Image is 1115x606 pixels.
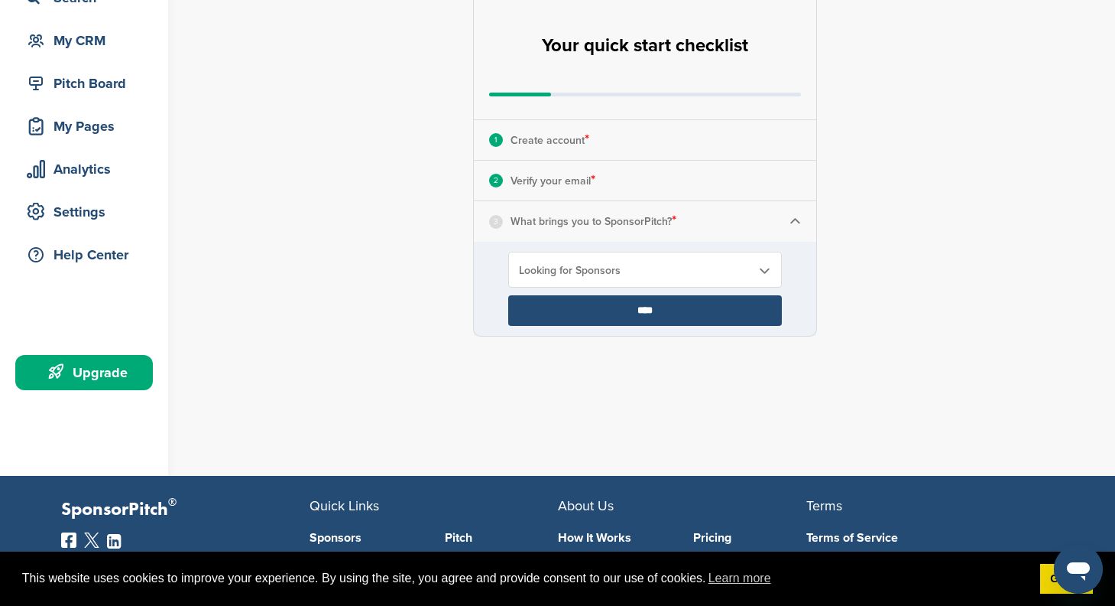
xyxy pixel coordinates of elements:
p: What brings you to SponsorPitch? [511,211,676,231]
span: This website uses cookies to improve your experience. By using the site, you agree and provide co... [22,567,1028,590]
a: My Pages [15,109,153,144]
span: Looking for Sponsors [519,264,751,277]
p: SponsorPitch [61,499,310,521]
p: Verify your email [511,171,595,191]
a: Pitch Board [15,66,153,101]
h2: Your quick start checklist [542,29,748,63]
span: Quick Links [310,497,379,514]
span: ® [168,493,177,512]
a: Upgrade [15,355,153,390]
a: Help Center [15,237,153,272]
a: Pricing [693,532,806,544]
a: Settings [15,194,153,230]
img: Facebook [61,533,76,548]
div: 1 [489,133,503,147]
div: My Pages [23,112,153,140]
a: Analytics [15,151,153,187]
div: My CRM [23,27,153,54]
a: My CRM [15,23,153,58]
img: Checklist arrow 1 [789,216,801,227]
a: learn more about cookies [706,567,773,590]
div: 3 [489,215,503,229]
div: Help Center [23,241,153,269]
div: Upgrade [23,359,153,386]
a: Terms of Service [806,532,1032,544]
div: Analytics [23,155,153,183]
a: Pitch [445,532,558,544]
a: How It Works [558,532,671,544]
div: 2 [489,174,503,187]
iframe: Button to launch messaging window [1054,545,1103,594]
p: Create account [511,130,589,150]
span: About Us [558,497,614,514]
a: Sponsors [310,532,423,544]
span: Terms [806,497,842,514]
div: Pitch Board [23,70,153,97]
div: Settings [23,198,153,226]
a: dismiss cookie message [1040,564,1093,595]
img: Twitter [84,533,99,548]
